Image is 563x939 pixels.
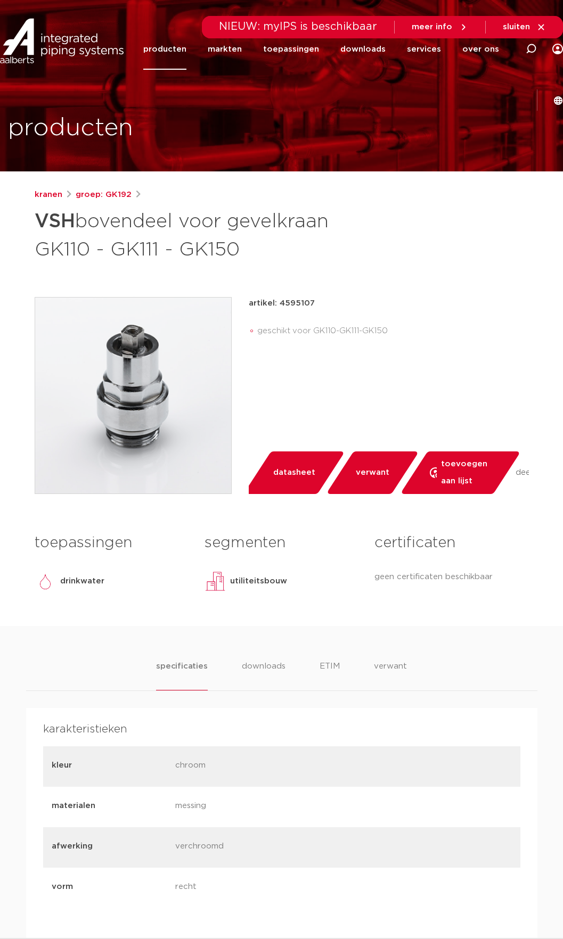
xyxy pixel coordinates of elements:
[412,22,468,32] a: meer info
[326,451,419,494] a: verwant
[35,532,189,554] h3: toepassingen
[356,464,389,481] span: verwant
[374,660,407,690] li: verwant
[242,660,285,690] li: downloads
[257,323,529,340] li: geschikt voor GK110-GK111-GK150
[407,29,441,70] a: services
[503,22,546,32] a: sluiten
[35,205,361,263] h1: bovendeel voor gevelkraan GK110 - GK111 - GK150
[374,532,528,554] h3: certificaten
[35,212,75,231] strong: VSH
[219,21,377,32] span: NIEUW: myIPS is beschikbaar
[340,29,386,70] a: downloads
[52,880,167,893] p: vorm
[462,29,499,70] a: over ons
[205,532,358,554] h3: segmenten
[52,759,167,772] p: kleur
[156,660,207,690] li: specificaties
[412,23,452,31] span: meer info
[440,456,491,490] span: toevoegen aan lijst
[230,575,287,588] p: utiliteitsbouw
[175,840,290,855] p: verchroomd
[208,29,242,70] a: markten
[35,571,56,592] img: drinkwater
[35,188,62,201] a: kranen
[503,23,530,31] span: sluiten
[52,800,167,812] p: materialen
[143,29,499,70] nav: Menu
[516,466,534,479] span: deel:
[76,188,132,201] a: groep: GK192
[175,800,290,814] p: messing
[8,111,133,145] h1: producten
[263,29,319,70] a: toepassingen
[175,880,290,895] p: recht
[143,29,186,70] a: producten
[35,298,231,493] img: Product Image for VSH bovendeel voor gevelkraan GK110 - GK111 - GK150
[243,451,345,494] a: datasheet
[52,840,167,853] p: afwerking
[273,464,315,481] span: datasheet
[205,571,226,592] img: utiliteitsbouw
[60,575,104,588] p: drinkwater
[43,721,520,738] h4: karakteristieken
[249,297,315,310] p: artikel: 4595107
[320,660,340,690] li: ETIM
[175,759,290,774] p: chroom
[374,571,528,583] p: geen certificaten beschikbaar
